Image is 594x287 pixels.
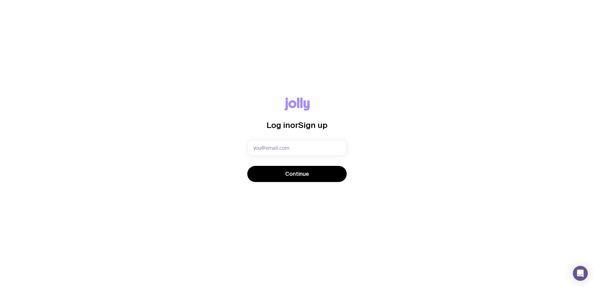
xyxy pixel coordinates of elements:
div: Open Intercom Messenger [573,266,588,281]
button: Continue [247,166,347,182]
span: Continue [285,170,309,178]
span: Sign up [298,121,327,130]
span: or [290,121,298,130]
input: you@email.com [247,140,347,156]
span: Log in [267,121,290,130]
